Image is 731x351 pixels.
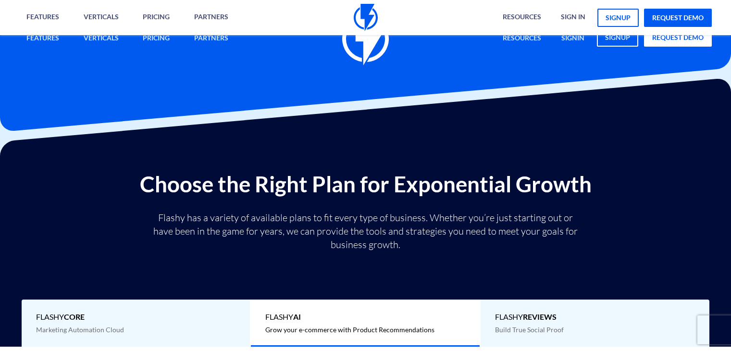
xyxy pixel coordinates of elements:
a: request demo [644,9,712,27]
a: Features [19,28,66,49]
a: Resources [496,28,548,49]
span: Marketing Automation Cloud [36,326,124,334]
span: Flashy [36,312,235,323]
p: Flashy has a variety of available plans to fit every type of business. Whether you’re just starti... [149,211,582,251]
span: Grow your e-commerce with Product Recommendations [265,326,434,334]
a: request demo [644,28,712,47]
b: REVIEWS [523,312,557,321]
span: Flashy [495,312,695,323]
a: Pricing [136,28,177,49]
span: Build True Social Proof [495,326,564,334]
b: AI [293,312,301,321]
a: signup [597,28,638,47]
b: Core [64,312,85,321]
a: Verticals [76,28,126,49]
span: Flashy [265,312,465,323]
h2: Choose the Right Plan for Exponential Growth [7,172,724,196]
a: signup [597,9,639,27]
a: Partners [187,28,235,49]
a: signin [554,28,592,49]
